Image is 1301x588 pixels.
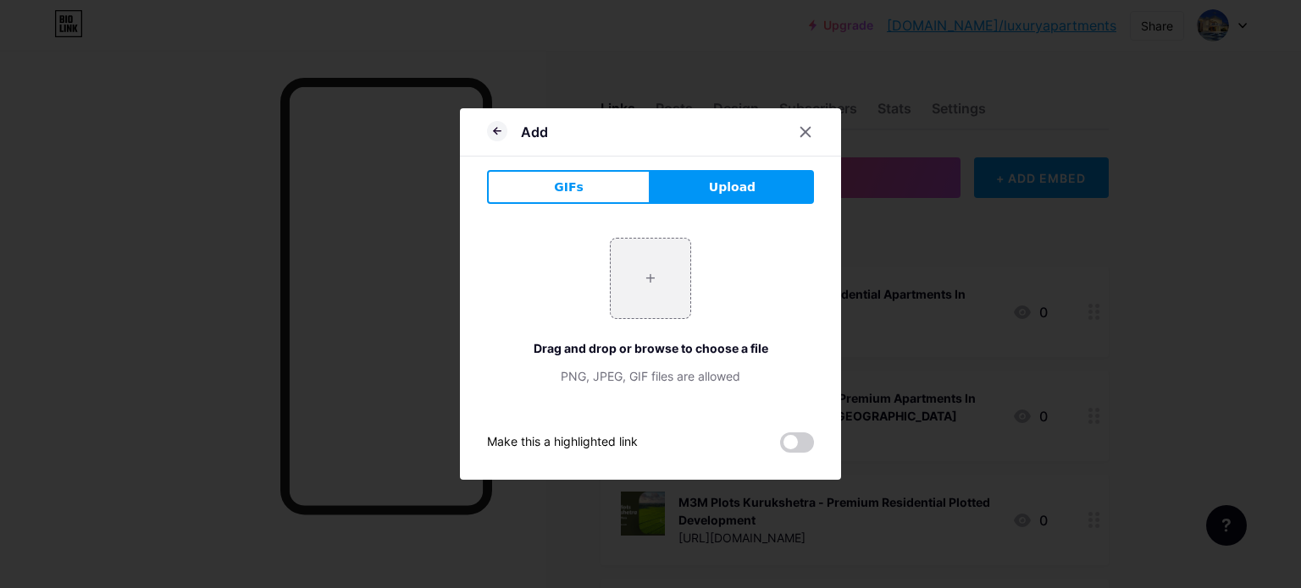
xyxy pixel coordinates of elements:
div: Make this a highlighted link [487,432,638,453]
span: Upload [709,179,756,196]
div: Drag and drop or browse to choose a file [487,339,814,357]
button: GIFs [487,170,650,204]
div: PNG, JPEG, GIF files are allowed [487,367,814,385]
div: Add [521,122,548,142]
button: Upload [650,170,814,204]
span: GIFs [554,179,584,196]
